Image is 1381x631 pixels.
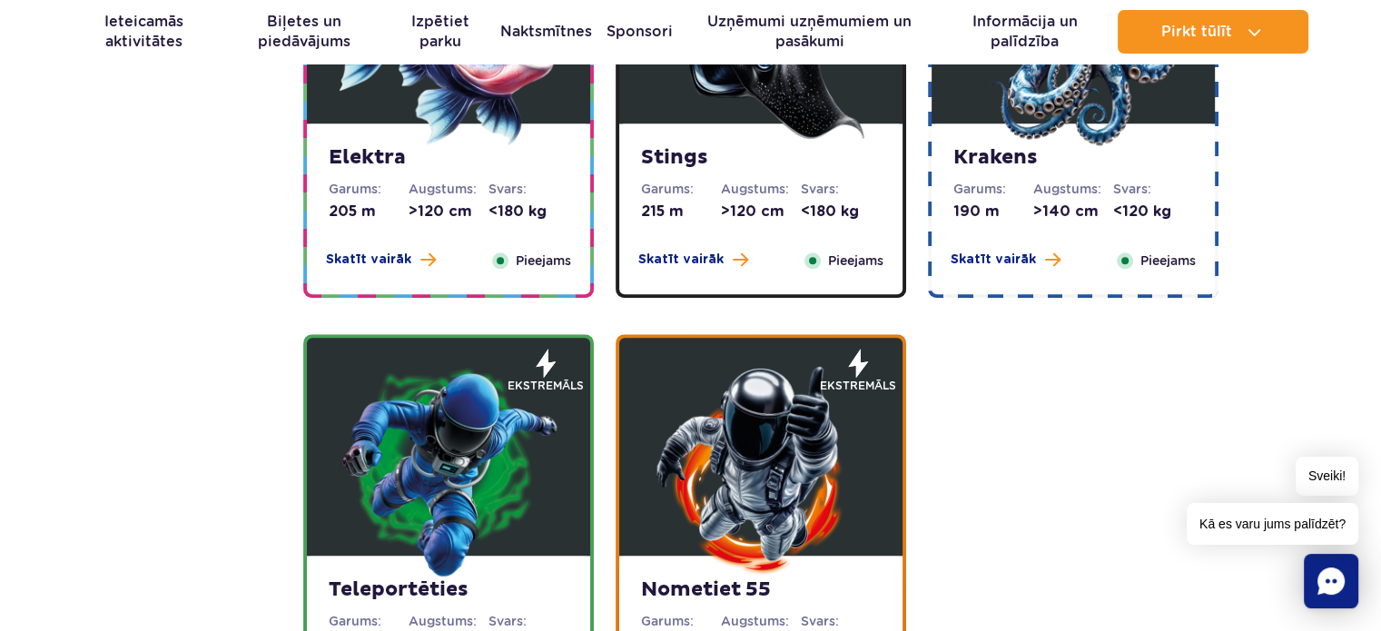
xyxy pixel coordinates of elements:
font: Krakens [953,145,1038,170]
button: Skatīt vairāk [326,251,436,269]
font: Stings [641,145,708,170]
font: Izpētiet parku [411,13,469,50]
button: Pirkt tūlīt [1118,10,1308,54]
font: Svars: [488,182,527,196]
a: Ieteicamās aktivitātes [74,10,215,54]
div: Tērzēšana [1304,554,1358,608]
font: Skatīt vairāk [638,253,724,266]
font: Svars: [801,182,839,196]
a: Sponsori [607,10,673,54]
font: Svars: [1113,182,1151,196]
font: Augstums: [409,614,477,628]
font: 215 m [641,204,684,219]
button: Skatīt vairāk [951,251,1060,269]
font: Garums: [953,182,1006,196]
font: Augstums: [1033,182,1101,196]
font: Svars: [488,614,527,628]
font: Pieejams [828,253,883,268]
font: >120 cm [721,204,784,219]
font: Garums: [641,614,694,628]
font: Pieejams [1140,253,1196,268]
font: Skatīt vairāk [326,253,411,266]
font: <180 kg [801,204,859,219]
font: ekstremāls [508,379,584,392]
font: Augstums: [721,182,789,196]
font: Augstums: [409,182,477,196]
font: Naktsmītnes [500,23,592,40]
a: Izpētiet parku [394,10,486,54]
font: <120 kg [1113,204,1171,219]
font: >140 cm [1033,204,1099,219]
a: Biļetes un piedāvājums [229,10,380,54]
a: Naktsmītnes [500,10,592,54]
font: Elektra [329,145,406,170]
font: Informācija un palīdzība [972,13,1077,50]
font: <180 kg [488,204,547,219]
font: >120 cm [409,204,472,219]
font: Garums: [641,182,694,196]
font: Nometiet 55 [641,577,771,602]
font: Augstums: [721,614,789,628]
font: Teleportēties [329,577,469,602]
font: Garums: [329,182,381,196]
font: Uzņēmumi uzņēmumiem un pasākumi [707,13,912,50]
a: Informācija un palīdzība [946,10,1102,54]
font: Svars: [801,614,839,628]
font: 190 m [953,204,1000,219]
font: Skatīt vairāk [951,253,1036,266]
font: Kā es varu jums palīdzēt? [1199,517,1346,531]
font: Sveiki! [1308,468,1346,483]
img: 683e9e24c5e48596947785.png [652,360,870,578]
font: 205 m [329,204,376,219]
a: Uzņēmumi uzņēmumiem un pasākumi [687,10,932,54]
font: Sponsori [607,23,673,40]
button: Skatīt vairāk [638,251,748,269]
img: 683e9e16b5164260818783.png [340,360,557,578]
font: Ieteicamās aktivitātes [104,13,183,50]
font: Biļetes un piedāvājums [258,13,350,50]
font: Garums: [329,614,381,628]
font: ekstremāls [820,379,896,392]
font: Pieejams [516,253,571,268]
